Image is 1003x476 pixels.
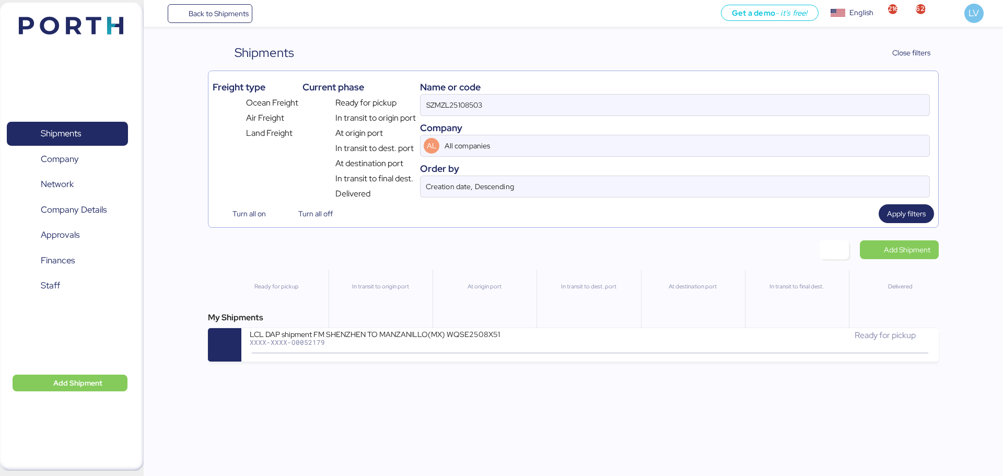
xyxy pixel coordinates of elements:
[302,80,416,94] div: Current phase
[41,253,75,268] span: Finances
[750,282,844,291] div: In transit to final dest.
[41,227,79,242] span: Approvals
[887,207,926,220] span: Apply filters
[420,121,930,135] div: Company
[437,282,532,291] div: At origin port
[420,80,930,94] div: Name or code
[41,177,74,192] span: Network
[333,282,428,291] div: In transit to origin port
[150,5,168,22] button: Menu
[892,47,930,59] span: Close filters
[213,80,298,94] div: Freight type
[335,127,383,140] span: At origin port
[189,7,249,20] span: Back to Shipments
[246,127,293,140] span: Land Freight
[232,207,266,220] span: Turn all on
[41,126,81,141] span: Shipments
[7,172,128,196] a: Network
[442,135,900,156] input: AL
[278,204,341,223] button: Turn all off
[7,248,128,272] a: Finances
[854,282,948,291] div: Delivered
[884,243,930,256] span: Add Shipment
[849,7,873,18] div: English
[335,97,396,109] span: Ready for pickup
[7,223,128,247] a: Approvals
[246,112,284,124] span: Air Freight
[298,207,333,220] span: Turn all off
[871,43,939,62] button: Close filters
[335,142,414,155] span: In transit to dest. port
[335,172,413,185] span: In transit to final dest.
[208,311,938,324] div: My Shipments
[7,147,128,171] a: Company
[41,278,60,293] span: Staff
[41,202,107,217] span: Company Details
[860,240,939,259] a: Add Shipment
[7,198,128,222] a: Company Details
[646,282,740,291] div: At destination port
[13,375,127,391] button: Add Shipment
[855,330,916,341] span: Ready for pickup
[250,329,500,338] div: LCL DAP shipment FM SHENZHEN TO MANZANILLO(MX) WQSE2508X51
[235,43,294,62] div: Shipments
[335,188,370,200] span: Delivered
[427,140,437,152] span: AL
[7,122,128,146] a: Shipments
[168,4,253,23] a: Back to Shipments
[335,157,403,170] span: At destination port
[213,204,274,223] button: Turn all on
[969,6,979,20] span: LV
[7,274,128,298] a: Staff
[250,339,500,346] div: XXXX-XXXX-O0052179
[541,282,636,291] div: In transit to dest. port
[335,112,416,124] span: In transit to origin port
[246,97,298,109] span: Ocean Freight
[879,204,934,223] button: Apply filters
[420,161,930,176] div: Order by
[41,152,79,167] span: Company
[53,377,102,389] span: Add Shipment
[229,282,324,291] div: Ready for pickup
